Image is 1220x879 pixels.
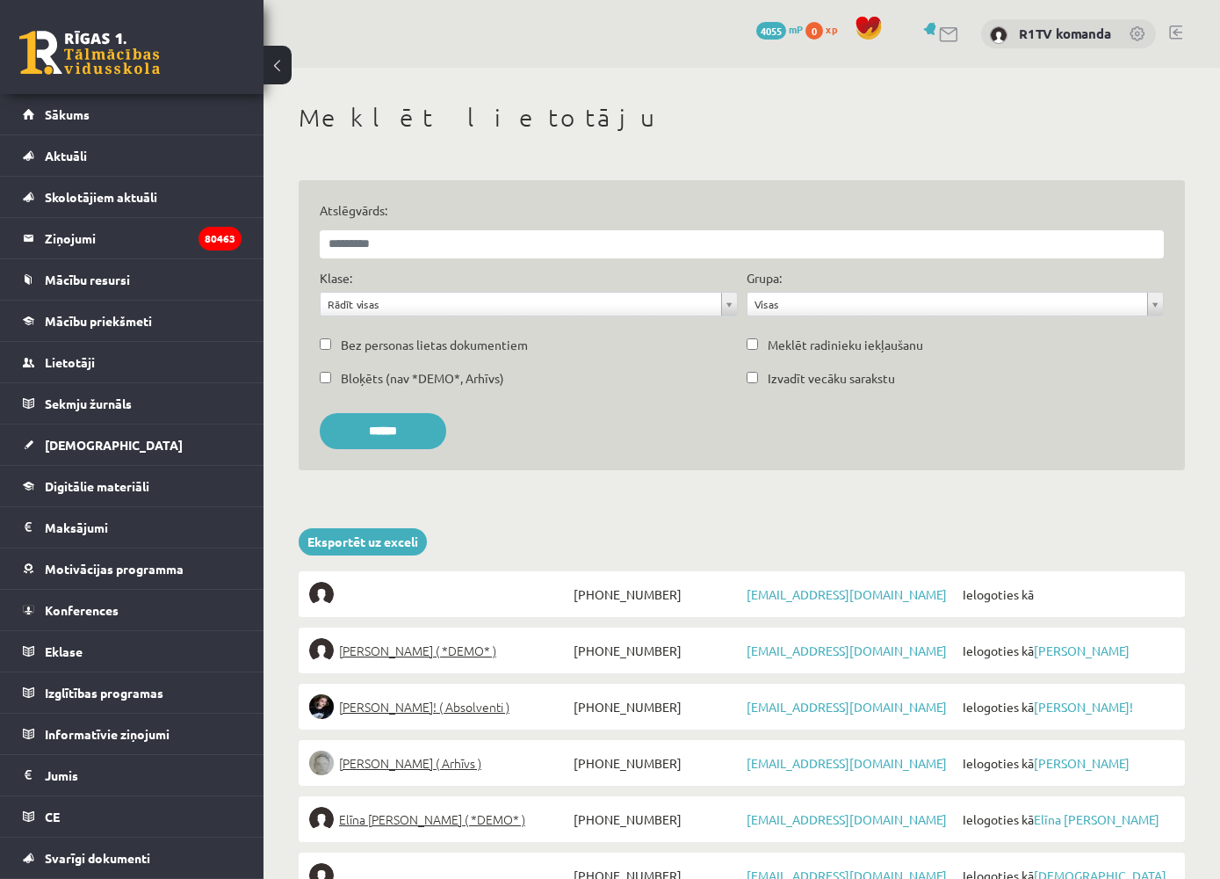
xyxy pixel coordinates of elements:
a: Mācību priekšmeti [23,301,242,341]
span: Svarīgi dokumenti [45,850,150,866]
a: Konferences [23,590,242,630]
span: Motivācijas programma [45,561,184,577]
a: Maksājumi [23,507,242,548]
a: Rīgas 1. Tālmācības vidusskola [19,31,160,75]
a: Elīna [PERSON_NAME] [1034,811,1159,827]
a: Lietotāji [23,342,242,382]
span: Ielogoties kā [958,807,1174,832]
a: [EMAIL_ADDRESS][DOMAIN_NAME] [747,811,947,827]
a: [EMAIL_ADDRESS][DOMAIN_NAME] [747,586,947,602]
img: Elīna Jolanta Bunce [309,807,334,832]
span: Lietotāji [45,354,95,370]
span: [PHONE_NUMBER] [569,638,742,663]
a: R1TV komanda [1019,25,1111,42]
i: 80463 [199,227,242,251]
a: Rādīt visas [321,293,737,316]
span: Jumis [45,767,78,783]
img: Lelde Braune [309,751,334,775]
a: CE [23,796,242,837]
span: Informatīvie ziņojumi [45,726,170,742]
span: 4055 [756,22,786,40]
a: Skolotājiem aktuāli [23,177,242,217]
span: mP [789,22,803,36]
span: xp [826,22,837,36]
a: 4055 mP [756,22,803,36]
legend: Ziņojumi [45,218,242,258]
a: Mācību resursi [23,259,242,300]
span: Eklase [45,643,83,659]
span: Skolotājiem aktuāli [45,189,157,205]
span: Sākums [45,106,90,122]
span: [PERSON_NAME] ( *DEMO* ) [339,638,496,663]
span: 0 [805,22,823,40]
a: [PERSON_NAME] ( *DEMO* ) [309,638,569,663]
span: Elīna [PERSON_NAME] ( *DEMO* ) [339,807,525,832]
a: [DEMOGRAPHIC_DATA] [23,425,242,465]
a: [PERSON_NAME] [1034,755,1130,771]
label: Izvadīt vecāku sarakstu [768,369,895,388]
label: Atslēgvārds: [320,201,1164,220]
label: Bloķēts (nav *DEMO*, Arhīvs) [341,369,504,388]
span: Visas [754,293,1141,316]
a: Sekmju žurnāls [23,383,242,424]
a: Izglītības programas [23,672,242,713]
a: Aktuāli [23,135,242,176]
a: Motivācijas programma [23,548,242,589]
a: Informatīvie ziņojumi [23,714,242,754]
label: Meklēt radinieku iekļaušanu [768,336,923,354]
a: Visas [747,293,1164,316]
a: Eklase [23,631,242,672]
span: Izglītības programas [45,685,163,701]
span: Aktuāli [45,148,87,163]
span: [DEMOGRAPHIC_DATA] [45,437,183,453]
label: Bez personas lietas dokumentiem [341,336,528,354]
span: Rādīt visas [328,293,714,316]
h1: Meklēt lietotāju [299,103,1185,133]
a: [PERSON_NAME]! [1034,699,1133,715]
span: CE [45,809,60,825]
a: [PERSON_NAME] [1034,643,1130,658]
span: [PHONE_NUMBER] [569,807,742,832]
img: Elīna Elizabete Ancveriņa [309,638,334,663]
a: 0 xp [805,22,846,36]
span: [PERSON_NAME] ( Arhīvs ) [339,751,481,775]
span: Mācību resursi [45,272,130,287]
a: Ziņojumi80463 [23,218,242,258]
span: [PHONE_NUMBER] [569,751,742,775]
span: Digitālie materiāli [45,478,149,494]
a: Elīna [PERSON_NAME] ( *DEMO* ) [309,807,569,832]
label: Klase: [320,269,352,287]
span: Ielogoties kā [958,638,1174,663]
span: Ielogoties kā [958,694,1174,719]
span: Mācību priekšmeti [45,313,152,329]
legend: Maksājumi [45,507,242,548]
a: Svarīgi dokumenti [23,838,242,878]
span: [PHONE_NUMBER] [569,694,742,719]
a: Sākums [23,94,242,134]
img: R1TV komanda [990,26,1007,44]
a: [EMAIL_ADDRESS][DOMAIN_NAME] [747,643,947,658]
span: [PERSON_NAME]! ( Absolventi ) [339,694,509,719]
a: Digitālie materiāli [23,466,242,506]
a: [EMAIL_ADDRESS][DOMAIN_NAME] [747,755,947,771]
span: Ielogoties kā [958,751,1174,775]
a: Jumis [23,755,242,795]
span: Sekmju žurnāls [45,396,132,411]
a: Eksportēt uz exceli [299,528,427,556]
label: Grupa: [747,269,782,287]
img: Sofija Anrio-Karlauska! [309,694,334,719]
span: [PHONE_NUMBER] [569,582,742,607]
a: [PERSON_NAME]! ( Absolventi ) [309,694,569,719]
span: Konferences [45,602,119,618]
a: [EMAIL_ADDRESS][DOMAIN_NAME] [747,699,947,715]
span: Ielogoties kā [958,582,1174,607]
a: [PERSON_NAME] ( Arhīvs ) [309,751,569,775]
